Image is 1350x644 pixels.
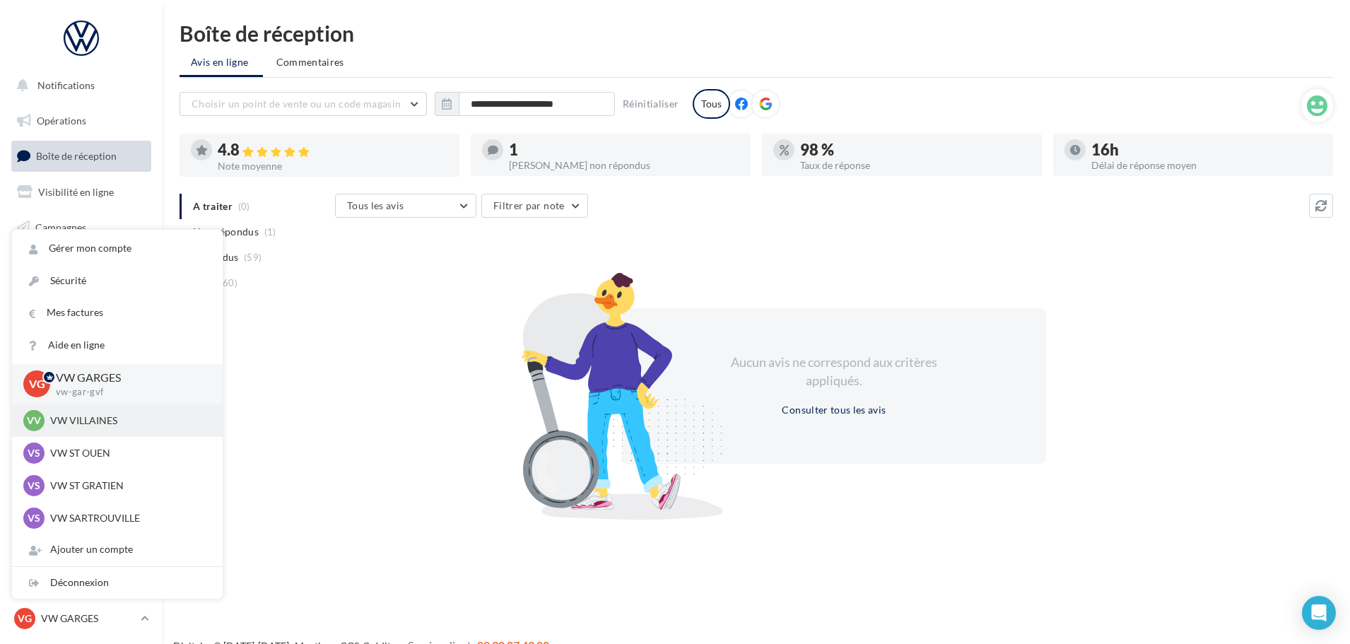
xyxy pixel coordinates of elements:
[8,247,154,277] a: Contacts
[8,106,154,136] a: Opérations
[776,402,891,418] button: Consulter tous les avis
[35,221,86,233] span: Campagnes
[12,297,223,329] a: Mes factures
[193,225,259,239] span: Non répondus
[12,265,223,297] a: Sécurité
[27,414,41,428] span: VV
[481,194,588,218] button: Filtrer par note
[56,370,200,386] p: VW GARGES
[693,89,730,119] div: Tous
[28,511,40,525] span: VS
[192,98,401,110] span: Choisir un point de vente ou un code magasin
[1302,596,1336,630] div: Open Intercom Messenger
[8,400,154,442] a: Campagnes DataOnDemand
[276,55,344,69] span: Commentaires
[220,277,237,288] span: (60)
[800,142,1031,158] div: 98 %
[1091,160,1322,170] div: Délai de réponse moyen
[8,213,154,242] a: Campagnes
[11,605,151,632] a: VG VW GARGES
[180,23,1333,44] div: Boîte de réception
[8,353,154,394] a: PLV et print personnalisable
[617,95,685,112] button: Réinitialiser
[29,376,45,392] span: VG
[8,318,154,348] a: Calendrier
[18,611,32,626] span: VG
[1091,142,1322,158] div: 16h
[8,177,154,207] a: Visibilité en ligne
[50,511,206,525] p: VW SARTROUVILLE
[8,71,148,100] button: Notifications
[712,353,956,390] div: Aucun avis ne correspond aux critères appliqués.
[800,160,1031,170] div: Taux de réponse
[218,142,448,158] div: 4.8
[218,161,448,171] div: Note moyenne
[8,141,154,171] a: Boîte de réception
[38,186,114,198] span: Visibilité en ligne
[264,226,276,238] span: (1)
[28,479,40,493] span: VS
[8,283,154,312] a: Médiathèque
[509,160,739,170] div: [PERSON_NAME] non répondus
[36,150,117,162] span: Boîte de réception
[12,567,223,599] div: Déconnexion
[50,414,206,428] p: VW VILLAINES
[56,386,200,399] p: vw-gar-gvf
[335,194,476,218] button: Tous les avis
[180,92,427,116] button: Choisir un point de vente ou un code magasin
[244,252,262,263] span: (59)
[12,233,223,264] a: Gérer mon compte
[12,329,223,361] a: Aide en ligne
[347,199,404,211] span: Tous les avis
[50,479,206,493] p: VW ST GRATIEN
[28,446,40,460] span: VS
[41,611,135,626] p: VW GARGES
[37,115,86,127] span: Opérations
[509,142,739,158] div: 1
[37,79,95,91] span: Notifications
[50,446,206,460] p: VW ST OUEN
[12,534,223,566] div: Ajouter un compte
